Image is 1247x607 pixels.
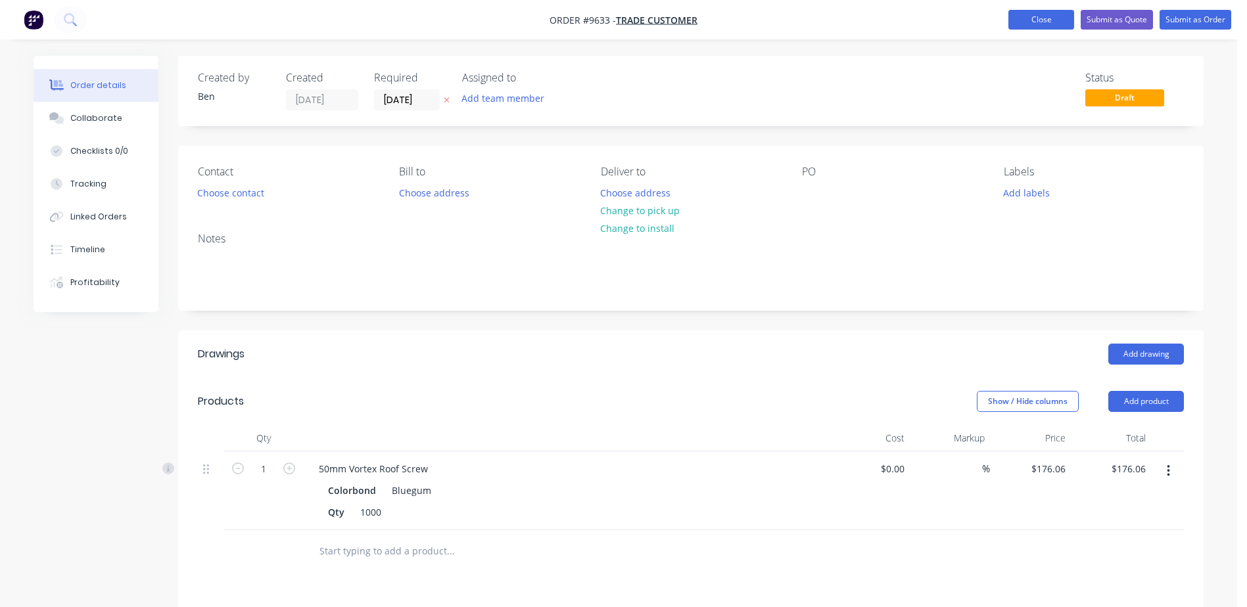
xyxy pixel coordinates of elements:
div: Created [286,72,358,84]
div: Status [1085,72,1184,84]
div: Bill to [399,166,579,178]
button: Choose contact [191,183,271,201]
button: Add drawing [1108,344,1184,365]
button: Collaborate [34,102,158,135]
a: Trade Customer [616,14,697,26]
button: Add team member [455,89,552,107]
span: % [982,461,990,476]
button: Close [1008,10,1074,30]
div: Assigned to [462,72,594,84]
div: Cost [829,425,910,451]
button: Timeline [34,233,158,266]
button: Order details [34,69,158,102]
div: Tracking [70,178,106,190]
div: Qty [224,425,303,451]
button: Tracking [34,168,158,200]
div: Qty [323,503,350,522]
div: 1000 [355,503,387,522]
div: PO [802,166,982,178]
div: Required [374,72,446,84]
button: Choose address [594,183,678,201]
span: Order #9633 - [550,14,616,26]
div: 50mm Vortex Roof Screw [308,459,438,478]
div: Total [1071,425,1152,451]
div: Checklists 0/0 [70,145,128,157]
button: Change to pick up [594,202,687,219]
span: Draft [1085,89,1164,106]
div: Colorbond [328,481,381,500]
button: Add product [1108,391,1184,412]
button: Add team member [462,89,552,107]
div: Markup [910,425,991,451]
button: Choose address [392,183,476,201]
div: Linked Orders [70,211,127,223]
div: Labels [1004,166,1184,178]
div: Contact [198,166,378,178]
button: Show / Hide columns [977,391,1079,412]
button: Submit as Quote [1081,10,1153,30]
div: Created by [198,72,270,84]
button: Profitability [34,266,158,299]
div: Drawings [198,346,245,362]
button: Add labels [996,183,1056,201]
button: Submit as Order [1160,10,1231,30]
div: Collaborate [70,112,122,124]
div: Price [990,425,1071,451]
div: Products [198,393,244,409]
button: Checklists 0/0 [34,135,158,168]
img: Factory [24,10,43,30]
div: Profitability [70,277,120,288]
div: Timeline [70,244,105,256]
div: Order details [70,79,126,91]
div: Notes [198,233,1184,245]
div: Ben [198,89,270,103]
div: Deliver to [601,166,781,178]
div: Bluegum [387,481,431,500]
button: Linked Orders [34,200,158,233]
button: Change to install [594,219,682,237]
input: Start typing to add a product... [319,538,582,564]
